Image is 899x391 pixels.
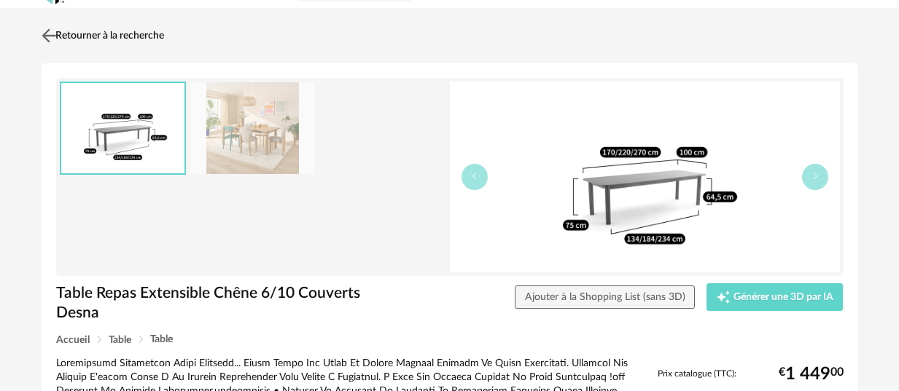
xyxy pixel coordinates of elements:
div: Breadcrumb [56,334,844,345]
img: 84cf3156560c1a5f01c20a32b472423c.jpg [61,83,185,174]
img: svg+xml;base64,PHN2ZyB3aWR0aD0iMjQiIGhlaWdodD0iMjQiIHZpZXdCb3g9IjAgMCAyNCAyNCIgZmlsbD0ibm9uZSIgeG... [38,25,59,46]
img: 23bf059db1d4a7587a451f893e7ea03e.jpg [190,82,316,175]
h1: Table Repas Extensible Chêne 6/10 Couverts Desna [56,283,375,323]
span: Générer une 3D par IA [733,292,833,302]
span: Ajouter à la Shopping List (sans 3D) [525,292,685,302]
span: Table [109,335,131,345]
button: Creation icon Générer une 3D par IA [707,283,844,311]
span: 1 449 [785,369,830,379]
img: 84cf3156560c1a5f01c20a32b472423c.jpg [450,82,840,272]
div: € 00 [779,369,844,379]
a: Retourner à la recherche [38,20,164,52]
button: Ajouter à la Shopping List (sans 3D) [515,285,695,309]
span: Table [150,334,173,344]
span: Creation icon [716,290,731,304]
span: Accueil [56,335,90,345]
